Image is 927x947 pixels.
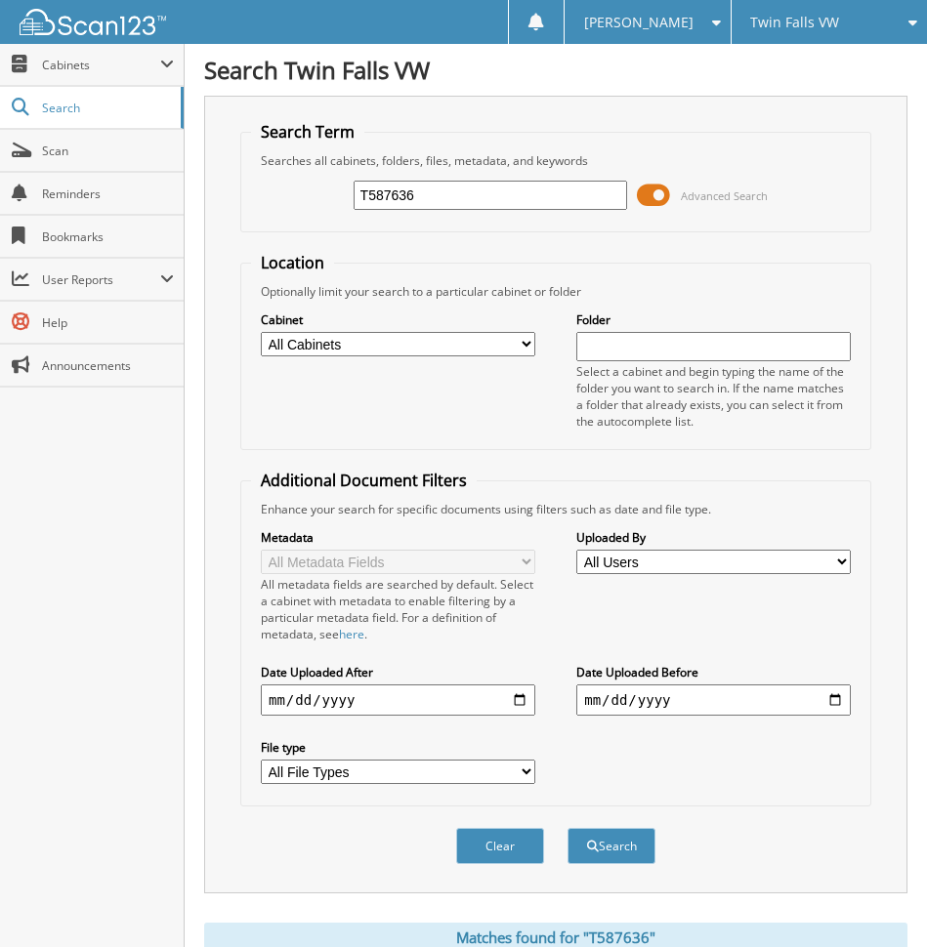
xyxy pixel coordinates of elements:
[42,357,174,374] span: Announcements
[576,664,851,680] label: Date Uploaded Before
[576,529,851,546] label: Uploaded By
[456,828,544,864] button: Clear
[251,252,334,273] legend: Location
[251,121,364,143] legend: Search Term
[750,17,839,28] span: Twin Falls VW
[251,283,861,300] div: Optionally limit your search to a particular cabinet or folder
[584,17,694,28] span: [PERSON_NAME]
[261,684,535,716] input: start
[339,626,364,642] a: here
[681,188,768,203] span: Advanced Search
[42,314,174,331] span: Help
[20,9,166,35] img: scan123-logo-white.svg
[576,363,851,430] div: Select a cabinet and begin typing the name of the folder you want to search in. If the name match...
[261,529,535,546] label: Metadata
[568,828,655,864] button: Search
[42,228,174,245] span: Bookmarks
[42,143,174,159] span: Scan
[576,684,851,716] input: end
[251,152,861,169] div: Searches all cabinets, folders, files, metadata, and keywords
[261,739,535,756] label: File type
[204,54,907,86] h1: Search Twin Falls VW
[42,57,160,73] span: Cabinets
[261,576,535,642] div: All metadata fields are searched by default. Select a cabinet with metadata to enable filtering b...
[251,501,861,517] div: Enhance your search for specific documents using filters such as date and file type.
[261,664,535,680] label: Date Uploaded After
[261,311,535,328] label: Cabinet
[42,185,174,202] span: Reminders
[251,470,477,491] legend: Additional Document Filters
[576,311,851,328] label: Folder
[42,100,171,116] span: Search
[42,271,160,288] span: User Reports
